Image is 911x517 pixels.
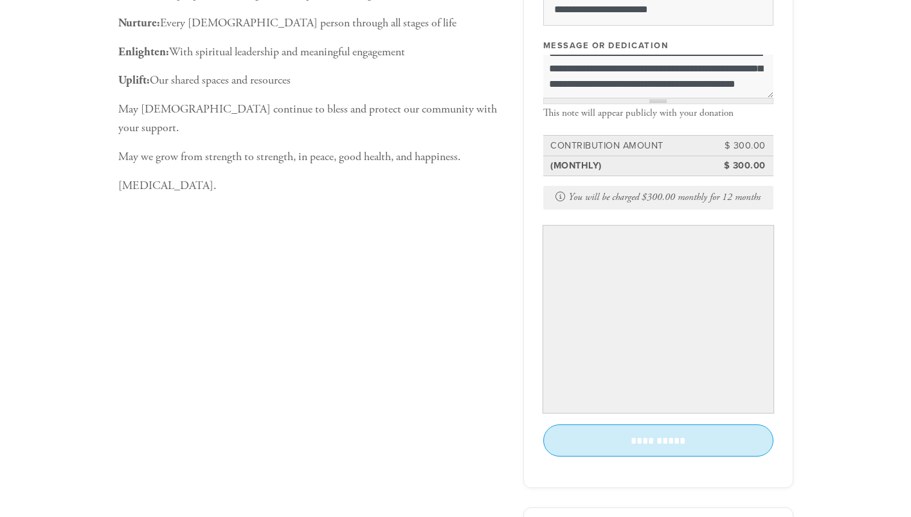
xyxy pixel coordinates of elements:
[118,44,169,59] b: Enlighten:
[548,137,710,155] td: Contribution Amount
[118,15,160,30] b: Nurture:
[543,40,669,51] label: Message or dedication
[543,186,773,210] div: You will be charged $300.00 monthly for 12 months
[543,107,773,119] div: This note will appear publicly with your donation
[118,43,504,62] p: With spiritual leadership and meaningful engagement
[710,157,768,175] td: $ 300.00
[118,14,504,33] p: Every [DEMOGRAPHIC_DATA] person through all stages of life
[548,157,710,175] td: (monthly)
[118,71,504,90] p: Our shared spaces and resources
[118,100,504,138] p: May [DEMOGRAPHIC_DATA] continue to bless and protect our community with your support.
[118,73,150,87] b: Uplift:
[118,177,504,195] p: [MEDICAL_DATA].
[118,148,504,167] p: May we grow from strength to strength, in peace, good health, and happiness.
[546,228,771,410] iframe: Secure payment input frame
[710,137,768,155] td: $ 300.00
